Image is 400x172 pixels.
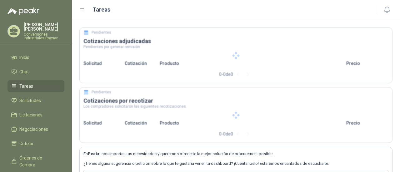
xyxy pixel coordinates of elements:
[7,123,64,135] a: Negociaciones
[92,5,110,14] h1: Tareas
[24,22,64,31] p: [PERSON_NAME] [PERSON_NAME]
[19,83,33,90] span: Tareas
[19,68,29,75] span: Chat
[24,32,64,40] p: Conversiones Industriales Raysan
[7,66,64,78] a: Chat
[19,97,41,104] span: Solicitudes
[83,160,388,167] p: ¿Tienes alguna sugerencia o petición sobre lo que te gustaría ver en tu dashboard? ¡Cuéntanoslo! ...
[83,151,388,157] p: En , nos importan tus necesidades y queremos ofrecerte la mejor solución de procurement posible.
[19,140,34,147] span: Cotizar
[19,111,42,118] span: Licitaciones
[19,54,29,61] span: Inicio
[19,155,58,168] span: Órdenes de Compra
[7,7,39,15] img: Logo peakr
[7,52,64,63] a: Inicio
[88,151,100,156] b: Peakr
[19,126,48,133] span: Negociaciones
[7,109,64,121] a: Licitaciones
[7,95,64,106] a: Solicitudes
[7,152,64,171] a: Órdenes de Compra
[7,138,64,150] a: Cotizar
[7,80,64,92] a: Tareas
